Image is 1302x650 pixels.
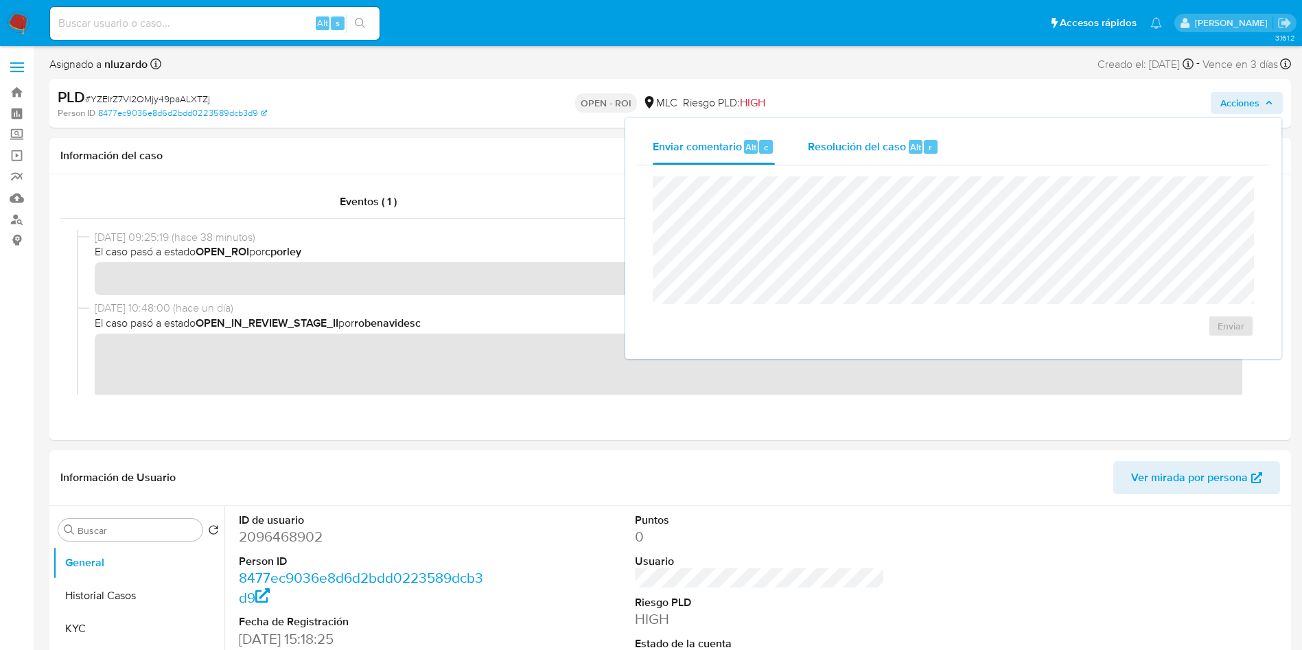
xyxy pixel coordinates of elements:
[58,107,95,119] b: Person ID
[1277,16,1292,30] a: Salir
[745,141,756,154] span: Alt
[1220,92,1259,114] span: Acciones
[53,579,224,612] button: Historial Casos
[683,95,765,111] span: Riesgo PLD:
[635,554,885,569] dt: Usuario
[1196,55,1200,73] span: -
[98,107,267,119] a: 8477ec9036e8d6d2bdd0223589dcb3d9
[1131,461,1248,494] span: Ver mirada por persona
[60,149,1280,163] h1: Información del caso
[53,546,224,579] button: General
[64,524,75,535] button: Buscar
[58,86,85,108] b: PLD
[239,527,489,546] dd: 2096468902
[85,92,210,106] span: # YZElrZ7VI2OMjy49paALXTZj
[208,524,219,539] button: Volver al orden por defecto
[239,614,489,629] dt: Fecha de Registración
[808,139,906,154] span: Resolución del caso
[910,141,921,154] span: Alt
[642,95,677,111] div: MLC
[49,57,148,72] span: Asignado a
[78,524,197,537] input: Buscar
[102,56,148,72] b: nluzardo
[1060,16,1137,30] span: Accesos rápidos
[1150,17,1162,29] a: Notificaciones
[340,194,397,209] span: Eventos ( 1 )
[60,471,176,485] h1: Información de Usuario
[653,139,742,154] span: Enviar comentario
[764,141,768,154] span: c
[929,141,932,154] span: r
[317,16,328,30] span: Alt
[1211,92,1283,114] button: Acciones
[50,14,380,32] input: Buscar usuario o caso...
[336,16,340,30] span: s
[635,513,885,528] dt: Puntos
[239,568,483,607] a: 8477ec9036e8d6d2bdd0223589dcb3d9
[53,612,224,645] button: KYC
[1113,461,1280,494] button: Ver mirada por persona
[346,14,374,33] button: search-icon
[635,610,885,629] dd: HIGH
[239,513,489,528] dt: ID de usuario
[635,595,885,610] dt: Riesgo PLD
[1097,55,1194,73] div: Creado el: [DATE]
[1195,16,1272,30] p: nicolas.luzardo@mercadolibre.com
[239,629,489,649] dd: [DATE] 15:18:25
[635,527,885,546] dd: 0
[239,554,489,569] dt: Person ID
[1202,57,1278,72] span: Vence en 3 días
[575,93,637,113] p: OPEN - ROI
[740,95,765,111] span: HIGH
